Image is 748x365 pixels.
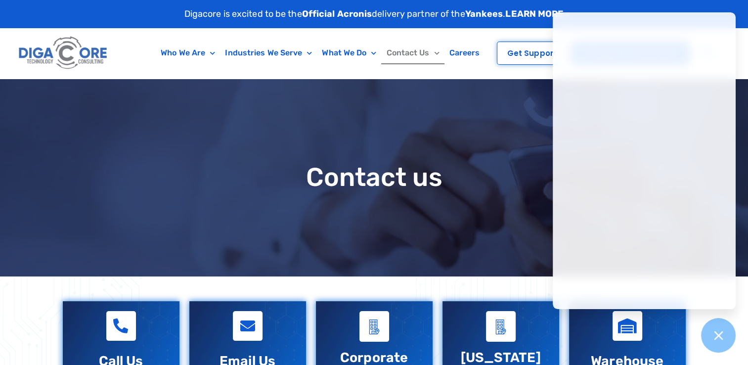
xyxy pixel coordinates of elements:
[465,8,503,19] strong: Yankees
[486,311,516,342] a: Virginia Office
[302,8,372,19] strong: Official Acronis
[505,8,564,19] a: LEARN MORE
[150,42,490,64] nav: Menu
[106,311,136,341] a: Call Us
[58,163,691,191] h1: Contact us
[233,311,263,341] a: Email Us
[184,7,564,21] p: Digacore is excited to be the delivery partner of the .
[381,42,444,64] a: Contact Us
[359,311,389,342] a: Corporate Office
[156,42,220,64] a: Who We Are
[613,311,642,341] a: Warehouse
[16,33,111,73] img: Digacore logo 1
[497,42,567,65] a: Get Support
[507,49,557,57] span: Get Support
[553,12,736,309] iframe: Chatgenie Messenger
[444,42,485,64] a: Careers
[317,42,381,64] a: What We Do
[220,42,317,64] a: Industries We Serve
